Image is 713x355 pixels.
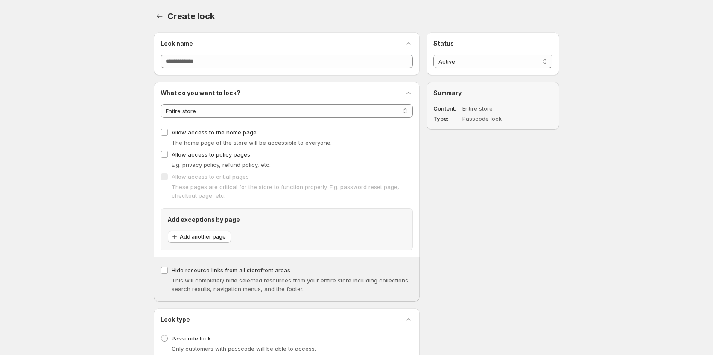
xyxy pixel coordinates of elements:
[433,39,552,48] h2: Status
[172,183,399,199] span: These pages are critical for the store to function properly. E.g. password reset page, checkout p...
[172,129,257,136] span: Allow access to the home page
[172,161,271,168] span: E.g. privacy policy, refund policy, etc.
[172,345,316,352] span: Only customers with passcode will be able to access.
[168,231,231,243] button: Add another page
[161,39,193,48] h2: Lock name
[180,233,226,240] span: Add another page
[433,104,461,113] dt: Content:
[172,139,332,146] span: The home page of the store will be accessible to everyone.
[168,215,406,224] h2: Add exceptions by page
[433,89,552,97] h2: Summary
[172,267,290,274] span: Hide resource links from all storefront areas
[462,104,528,113] dd: Entire store
[172,151,250,158] span: Allow access to policy pages
[433,114,461,123] dt: Type:
[161,315,190,324] h2: Lock type
[172,173,249,180] span: Allow access to critial pages
[462,114,528,123] dd: Passcode lock
[161,89,240,97] h2: What do you want to lock?
[167,11,215,21] span: Create lock
[172,335,211,342] span: Passcode lock
[172,277,410,292] span: This will completely hide selected resources from your entire store including collections, search...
